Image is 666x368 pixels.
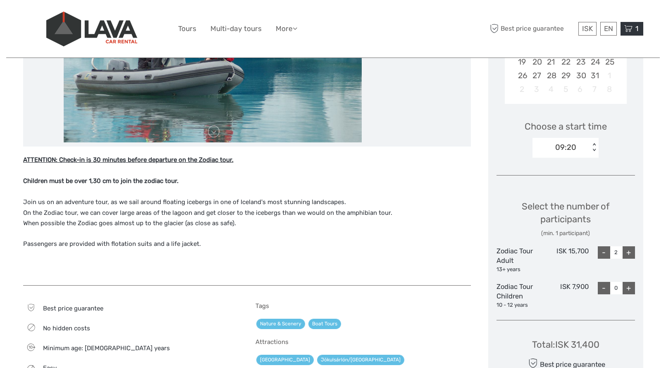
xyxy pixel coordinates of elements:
div: Not available Friday, November 7th, 2025 [587,82,602,96]
span: ISK [582,24,593,33]
span: Best price guarantee [43,305,103,312]
div: ISK 7,900 [542,282,589,309]
div: Choose Monday, October 27th, 2025 [529,69,544,82]
div: Not available Wednesday, November 5th, 2025 [558,82,573,96]
div: + [623,282,635,294]
div: 10 - 12 years [497,301,543,309]
div: < > [591,143,598,152]
div: Not available Tuesday, November 4th, 2025 [544,82,558,96]
strong: ATTENTION: Check-in is 30 minutes before departure on the Zodiac tour. [23,156,234,164]
h5: Attractions [255,338,471,346]
img: 523-13fdf7b0-e410-4b32-8dc9-7907fc8d33f7_logo_big.jpg [46,12,137,46]
div: Choose Sunday, October 19th, 2025 [515,55,529,69]
a: Boat Tours [308,319,341,329]
p: Passengers are provided with flotation suits and a life jacket. [23,239,471,250]
div: ISK 15,700 [542,246,589,274]
a: [GEOGRAPHIC_DATA] [256,355,314,365]
div: Not available Sunday, November 2nd, 2025 [515,82,529,96]
div: (min. 1 participant) [497,229,635,238]
a: Tours [178,23,196,35]
div: Total : ISK 31,400 [532,338,599,351]
div: Choose Monday, October 20th, 2025 [529,55,544,69]
div: 13+ years [497,266,543,274]
span: Best price guarantee [488,22,576,36]
span: Minimum age: [DEMOGRAPHIC_DATA] years [43,344,170,352]
div: Choose Friday, October 24th, 2025 [587,55,602,69]
div: Select the number of participants [497,200,635,238]
div: Choose Friday, October 31st, 2025 [587,69,602,82]
h5: Tags [255,302,471,310]
a: More [276,23,297,35]
span: No hidden costs [43,325,90,332]
div: Choose Saturday, October 25th, 2025 [602,55,616,69]
span: Choose a start time [525,120,607,133]
div: Choose Wednesday, October 29th, 2025 [558,69,573,82]
div: Choose Thursday, October 23rd, 2025 [573,55,587,69]
div: Choose Thursday, October 30th, 2025 [573,69,587,82]
div: Not available Thursday, November 6th, 2025 [573,82,587,96]
div: - [598,282,610,294]
div: 09:20 [555,142,576,153]
div: - [598,246,610,259]
button: Open LiveChat chat widget [95,13,105,23]
div: Not available Saturday, November 8th, 2025 [602,82,616,96]
div: Not available Saturday, November 1st, 2025 [602,69,616,82]
span: 10 [24,344,36,350]
div: Zodiac Tour Adult [497,246,543,274]
p: Join us on an adventure tour, as we sail around floating icebergs in one of Iceland's most stunni... [23,155,471,229]
span: 1 [634,24,640,33]
div: Choose Wednesday, October 22nd, 2025 [558,55,573,69]
div: Choose Tuesday, October 21st, 2025 [544,55,558,69]
div: Zodiac Tour Children [497,282,543,309]
p: We're away right now. Please check back later! [12,14,93,21]
a: Nature & Scenery [256,319,305,329]
a: Jökulsárlón/[GEOGRAPHIC_DATA] [317,355,404,365]
div: Choose Tuesday, October 28th, 2025 [544,69,558,82]
div: + [623,246,635,259]
strong: Children must be over 1,30 cm to join the zodiac tour. [23,177,179,185]
a: Multi-day tours [210,23,262,35]
div: Not available Monday, November 3rd, 2025 [529,82,544,96]
div: EN [600,22,617,36]
div: Choose Sunday, October 26th, 2025 [515,69,529,82]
